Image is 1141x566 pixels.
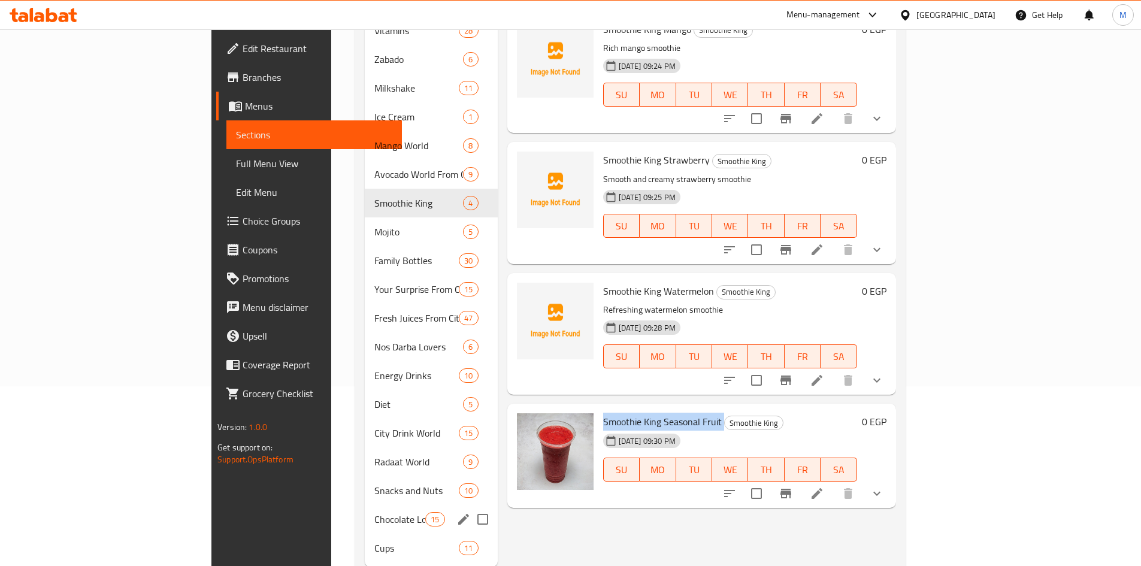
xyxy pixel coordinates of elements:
img: Smoothie King Strawberry [517,152,594,228]
div: items [459,541,478,555]
span: [DATE] 09:30 PM [614,435,680,447]
button: TU [676,344,712,368]
button: TH [748,214,784,238]
div: items [463,196,478,210]
button: WE [712,458,748,482]
button: SA [821,458,856,482]
span: FR [789,348,816,365]
a: Edit menu item [810,373,824,388]
a: Edit menu item [810,243,824,257]
span: Energy Drinks [374,368,459,383]
div: Mojito [374,225,464,239]
span: [DATE] 09:24 PM [614,60,680,72]
div: Nos Darba Lovers6 [365,332,498,361]
span: SU [609,217,635,235]
h6: 0 EGP [862,413,886,430]
a: Edit menu item [810,111,824,126]
a: Sections [226,120,402,149]
span: SA [825,461,852,479]
div: items [463,167,478,181]
span: Vitamins [374,23,459,38]
span: Ice Cream [374,110,464,124]
span: Mango World [374,138,464,153]
span: 1 [464,111,477,123]
button: delete [834,104,862,133]
button: FR [785,83,821,107]
div: items [463,52,478,66]
div: Zabado6 [365,45,498,74]
img: Smoothie King Mango [517,21,594,98]
span: SA [825,217,852,235]
div: items [459,81,478,95]
span: WE [717,217,743,235]
div: Family Bottles30 [365,246,498,275]
span: 10 [459,485,477,497]
span: 5 [464,399,477,410]
a: Choice Groups [216,207,402,235]
div: Avocado World From City Drink9 [365,160,498,189]
span: Zabado [374,52,464,66]
div: Snacks and Nuts10 [365,476,498,505]
button: sort-choices [715,104,744,133]
button: sort-choices [715,235,744,264]
button: delete [834,366,862,395]
a: Coverage Report [216,350,402,379]
span: Radaat World [374,455,464,469]
svg: Show Choices [870,111,884,126]
div: items [463,397,478,411]
div: Menu-management [786,8,860,22]
span: [DATE] 09:25 PM [614,192,680,203]
span: TU [681,217,707,235]
span: Chocolate Lovers [374,512,425,526]
span: Select to update [744,481,769,506]
div: Cups11 [365,534,498,562]
a: Coupons [216,235,402,264]
div: items [459,23,478,38]
div: items [459,483,478,498]
span: Upsell [243,329,392,343]
button: SU [603,83,640,107]
div: items [463,110,478,124]
span: SU [609,348,635,365]
div: Milkshake [374,81,459,95]
button: sort-choices [715,366,744,395]
span: Full Menu View [236,156,392,171]
div: Ice Cream1 [365,102,498,131]
span: Select to update [744,237,769,262]
span: 9 [464,169,477,180]
span: TH [753,348,779,365]
button: MO [640,458,676,482]
span: Cups [374,541,459,555]
button: Branch-specific-item [771,479,800,508]
button: SA [821,214,856,238]
a: Full Menu View [226,149,402,178]
span: 11 [459,83,477,94]
span: TH [753,217,779,235]
span: Grocery Checklist [243,386,392,401]
span: 6 [464,341,477,353]
span: Menus [245,99,392,113]
div: items [459,282,478,296]
div: Milkshake11 [365,74,498,102]
span: Branches [243,70,392,84]
div: items [459,311,478,325]
span: Fresh Juices From City Drink [374,311,459,325]
span: Version: [217,419,247,435]
img: Smoothie King Seasonal Fruit [517,413,594,490]
span: Diet [374,397,464,411]
span: SU [609,86,635,104]
button: sort-choices [715,479,744,508]
span: MO [644,461,671,479]
div: items [459,368,478,383]
button: FR [785,214,821,238]
span: 1.0.0 [249,419,267,435]
p: Smooth and creamy strawberry smoothie [603,172,857,187]
button: MO [640,344,676,368]
p: Refreshing watermelon smoothie [603,302,857,317]
span: FR [789,86,816,104]
a: Promotions [216,264,402,293]
a: Grocery Checklist [216,379,402,408]
span: Menu disclaimer [243,300,392,314]
div: items [459,426,478,440]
